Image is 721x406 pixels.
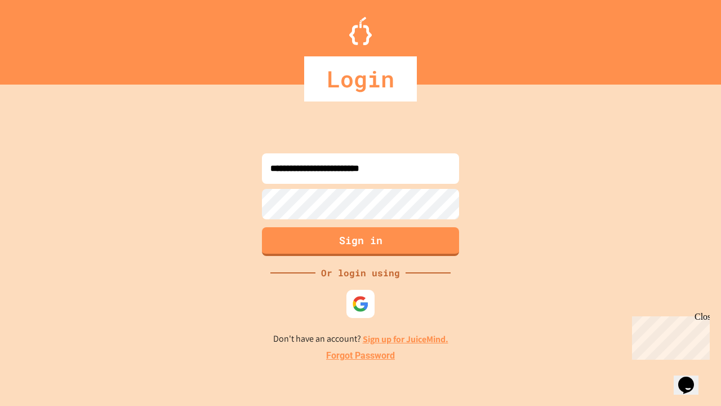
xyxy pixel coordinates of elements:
div: Login [304,56,417,101]
img: Logo.svg [349,17,372,45]
img: google-icon.svg [352,295,369,312]
a: Forgot Password [326,349,395,363]
div: Or login using [315,266,406,280]
iframe: chat widget [627,312,710,360]
a: Sign up for JuiceMind. [363,333,448,345]
div: Chat with us now!Close [5,5,78,72]
iframe: chat widget [674,361,710,395]
button: Sign in [262,227,459,256]
p: Don't have an account? [273,332,448,346]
